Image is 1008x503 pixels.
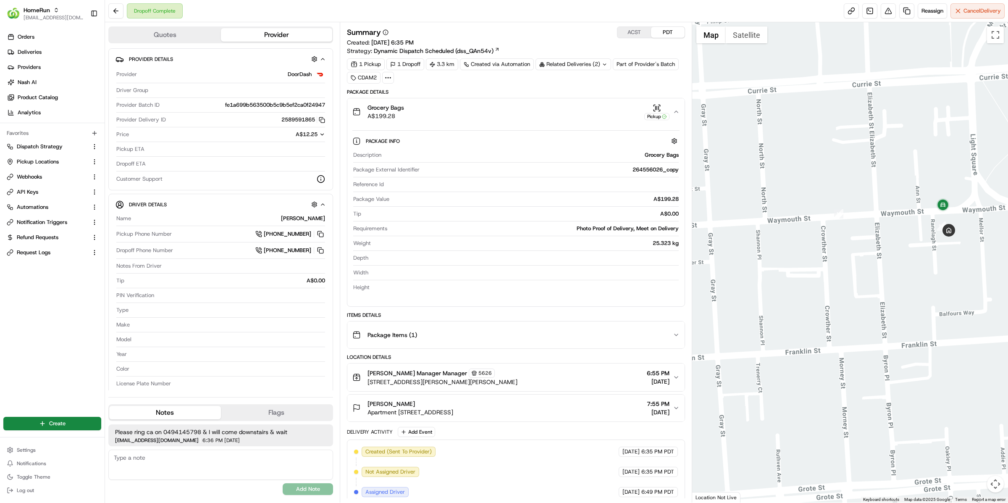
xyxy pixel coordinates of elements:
[3,485,101,496] button: Log out
[347,72,381,84] div: CDAM2
[18,94,58,101] span: Product Catalog
[478,370,492,377] span: 5626
[17,143,63,150] span: Dispatch Strategy
[694,492,722,503] a: Open this area in Google Maps (opens a new window)
[8,8,25,25] img: Nash
[24,14,84,21] button: [EMAIL_ADDRESS][DOMAIN_NAME]
[622,468,640,476] span: [DATE]
[116,160,146,168] span: Dropoff ETA
[347,58,385,70] div: 1 Pickup
[116,131,129,138] span: Price
[3,76,105,89] a: Nash AI
[987,476,1004,492] button: Map camera controls
[647,400,669,408] span: 7:55 PM
[426,58,458,70] div: 3.3 km
[353,151,381,159] span: Description
[641,488,674,496] span: 6:49 PM PDT
[3,3,87,24] button: HomeRunHomeRun[EMAIL_ADDRESS][DOMAIN_NAME]
[134,215,325,222] div: [PERSON_NAME]
[116,101,160,109] span: Provider Batch ID
[353,166,420,174] span: Package External Identifier
[367,378,517,386] span: [STREET_ADDRESS][PERSON_NAME][PERSON_NAME]
[353,195,389,203] span: Package Value
[79,121,135,130] span: API Documentation
[115,428,326,436] span: Please ring ca on 0494145798 & I will come downstairs & wait
[116,145,144,153] span: Pickup ETA
[18,48,42,56] span: Deliveries
[315,69,325,79] img: doordash_logo_v2.png
[18,109,41,116] span: Analytics
[3,458,101,469] button: Notifications
[5,118,68,133] a: 📗Knowledge Base
[3,231,101,244] button: Refund Requests
[374,240,679,247] div: 25.323 kg
[365,488,405,496] span: Assigned Driver
[963,7,1001,15] span: Cancel Delivery
[391,225,679,232] div: Photo Proof of Delivery, Meet on Delivery
[116,262,162,270] span: Notes From Driver
[17,188,38,196] span: API Keys
[202,438,223,443] span: 6:36 PM
[116,321,130,329] span: Make
[22,54,139,63] input: Clear
[109,406,221,419] button: Notes
[3,216,101,229] button: Notification Triggers
[7,249,88,256] a: Request Logs
[353,181,384,188] span: Reference Id
[17,249,50,256] span: Request Logs
[129,56,173,63] span: Provider Details
[367,103,404,112] span: Grocery Bags
[3,126,101,140] div: Favorites
[644,104,669,120] button: Pickup
[641,468,674,476] span: 6:35 PM PDT
[116,277,124,284] span: Tip
[647,377,669,386] span: [DATE]
[347,98,685,125] button: Grocery BagsA$199.28Pickup
[367,408,453,416] span: Apartment [STREET_ADDRESS]
[398,427,435,437] button: Add Event
[651,27,685,38] button: PDT
[68,118,138,133] a: 💻API Documentation
[84,142,102,148] span: Pylon
[622,448,640,456] span: [DATE]
[17,460,46,467] span: Notifications
[644,113,669,120] div: Pickup
[3,106,105,119] a: Analytics
[116,365,129,373] span: Color
[3,417,101,430] button: Create
[423,166,679,174] div: 264556026_copy
[116,336,131,343] span: Model
[367,400,415,408] span: [PERSON_NAME]
[347,125,685,306] div: Grocery BagsA$199.28Pickup
[972,497,1005,502] a: Report a map error
[3,185,101,199] button: API Keys
[116,380,171,387] span: License Plate Number
[834,209,843,219] div: 13
[374,47,500,55] a: Dynamic Dispatch Scheduled (dss_QAn54v)
[17,203,48,211] span: Automations
[17,447,36,453] span: Settings
[347,363,685,391] button: [PERSON_NAME] Manager Manager5626[STREET_ADDRESS][PERSON_NAME][PERSON_NAME]6:55 PM[DATE]
[365,448,432,456] span: Created (Sent To Provider)
[694,492,722,503] img: Google
[17,158,59,166] span: Pickup Locations
[950,3,1005,18] button: CancelDelivery
[255,229,325,239] a: [PHONE_NUMBER]
[374,47,493,55] span: Dynamic Dispatch Scheduled (dss_QAn54v)
[386,58,424,70] div: 1 Dropoff
[365,210,679,218] div: A$0.00
[955,497,967,502] a: Terms
[24,6,50,14] button: HomeRun
[221,406,333,419] button: Flags
[3,140,101,153] button: Dispatch Strategy
[29,80,138,88] div: Start new chat
[59,142,102,148] a: Powered byPylon
[353,225,387,232] span: Requirements
[288,71,312,78] span: DoorDash
[347,38,414,47] span: Created:
[3,155,101,169] button: Pickup Locations
[7,188,88,196] a: API Keys
[353,240,371,247] span: Weight
[353,284,370,291] span: Height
